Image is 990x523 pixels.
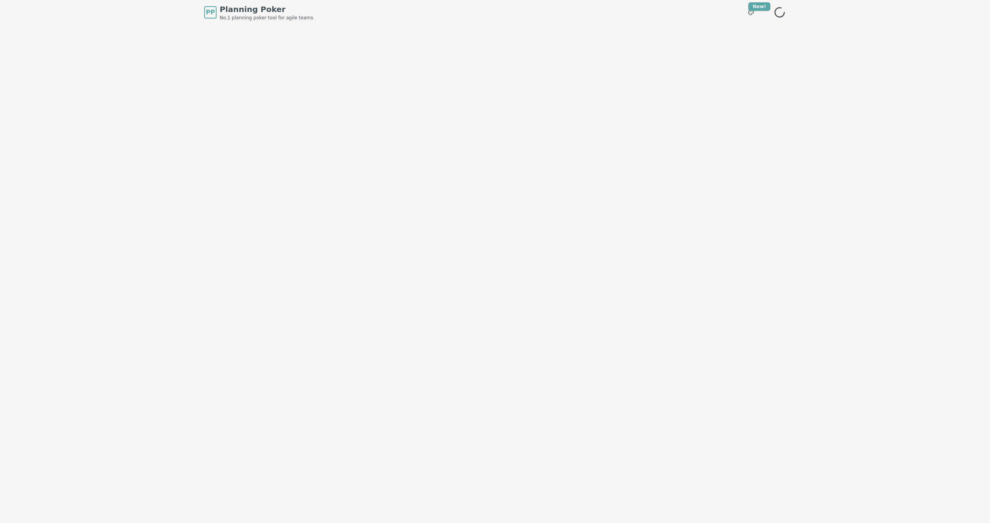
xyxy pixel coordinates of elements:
button: New! [744,5,758,19]
div: New! [748,2,770,11]
span: No.1 planning poker tool for agile teams [220,15,313,21]
span: PP [206,8,215,17]
a: PPPlanning PokerNo.1 planning poker tool for agile teams [204,4,313,21]
span: Planning Poker [220,4,313,15]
